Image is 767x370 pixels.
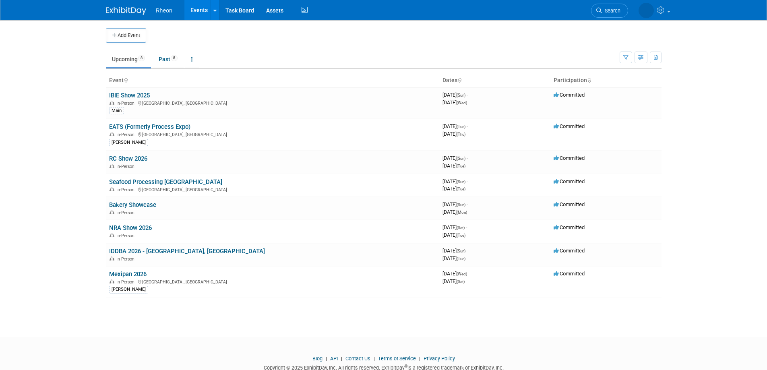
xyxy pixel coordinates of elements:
[109,224,152,232] a: NRA Show 2026
[116,187,137,192] span: In-Person
[442,201,468,207] span: [DATE]
[442,178,468,184] span: [DATE]
[457,156,465,161] span: (Sun)
[109,178,222,186] a: Seafood Processing [GEOGRAPHIC_DATA]
[457,233,465,238] span: (Tue)
[591,4,628,18] a: Search
[109,278,436,285] div: [GEOGRAPHIC_DATA], [GEOGRAPHIC_DATA]
[467,201,468,207] span: -
[457,272,467,276] span: (Wed)
[457,77,461,83] a: Sort by Start Date
[109,286,148,293] div: [PERSON_NAME]
[116,164,137,169] span: In-Person
[109,248,265,255] a: IDDBA 2026 - [GEOGRAPHIC_DATA], [GEOGRAPHIC_DATA]
[457,180,465,184] span: (Sun)
[457,132,465,136] span: (Thu)
[109,186,436,192] div: [GEOGRAPHIC_DATA], [GEOGRAPHIC_DATA]
[457,256,465,261] span: (Tue)
[109,123,190,130] a: EATS (Formerly Process Expo)
[468,271,469,277] span: -
[442,123,468,129] span: [DATE]
[467,155,468,161] span: -
[466,224,467,230] span: -
[442,163,465,169] span: [DATE]
[442,224,467,230] span: [DATE]
[457,164,465,168] span: (Tue)
[457,279,465,284] span: (Sat)
[109,92,150,99] a: IBIE Show 2025
[372,356,377,362] span: |
[110,256,114,260] img: In-Person Event
[405,364,407,368] sup: ®
[109,155,147,162] a: RC Show 2026
[457,203,465,207] span: (Sun)
[424,356,455,362] a: Privacy Policy
[156,7,172,14] span: Rheon
[109,139,148,146] div: [PERSON_NAME]
[467,92,468,98] span: -
[457,210,467,215] span: (Mon)
[467,178,468,184] span: -
[116,210,137,215] span: In-Person
[106,52,151,67] a: Upcoming8
[457,187,465,191] span: (Tue)
[110,210,114,214] img: In-Person Event
[439,74,550,87] th: Dates
[153,52,184,67] a: Past8
[378,356,416,362] a: Terms of Service
[554,201,585,207] span: Committed
[110,233,114,237] img: In-Person Event
[109,201,156,209] a: Bakery Showcase
[324,356,329,362] span: |
[554,178,585,184] span: Committed
[467,248,468,254] span: -
[106,74,439,87] th: Event
[116,233,137,238] span: In-Person
[554,155,585,161] span: Committed
[442,232,465,238] span: [DATE]
[110,187,114,191] img: In-Person Event
[602,8,620,14] span: Search
[442,186,465,192] span: [DATE]
[587,77,591,83] a: Sort by Participation Type
[554,92,585,98] span: Committed
[457,225,465,230] span: (Sat)
[116,279,137,285] span: In-Person
[467,123,468,129] span: -
[116,256,137,262] span: In-Person
[442,209,467,215] span: [DATE]
[106,7,146,15] img: ExhibitDay
[345,356,370,362] a: Contact Us
[442,248,468,254] span: [DATE]
[116,101,137,106] span: In-Person
[554,271,585,277] span: Committed
[457,124,465,129] span: (Tue)
[109,107,124,114] div: Main
[554,123,585,129] span: Committed
[330,356,338,362] a: API
[442,99,467,105] span: [DATE]
[442,278,465,284] span: [DATE]
[110,101,114,105] img: In-Person Event
[457,101,467,105] span: (Wed)
[339,356,344,362] span: |
[138,55,145,61] span: 8
[639,3,654,18] img: Towa Masuyama
[110,279,114,283] img: In-Person Event
[116,132,137,137] span: In-Person
[442,155,468,161] span: [DATE]
[417,356,422,362] span: |
[312,356,323,362] a: Blog
[124,77,128,83] a: Sort by Event Name
[109,99,436,106] div: [GEOGRAPHIC_DATA], [GEOGRAPHIC_DATA]
[554,224,585,230] span: Committed
[442,131,465,137] span: [DATE]
[457,249,465,253] span: (Sun)
[442,255,465,261] span: [DATE]
[554,248,585,254] span: Committed
[550,74,662,87] th: Participation
[110,132,114,136] img: In-Person Event
[171,55,178,61] span: 8
[110,164,114,168] img: In-Person Event
[457,93,465,97] span: (Sun)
